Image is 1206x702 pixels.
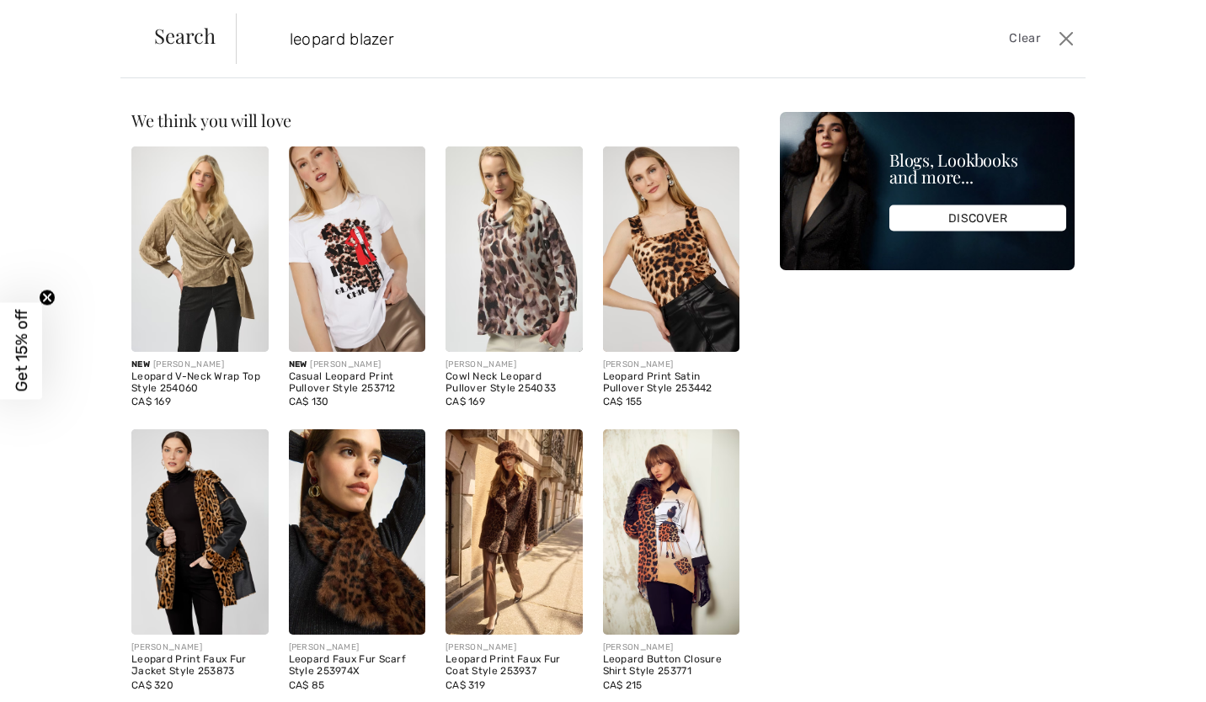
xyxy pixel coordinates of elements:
div: Leopard V-Neck Wrap Top Style 254060 [131,371,269,395]
img: Blogs, Lookbooks and more... [780,112,1075,270]
div: Leopard Print Faux Fur Jacket Style 253873 [131,654,269,678]
span: Get 15% off [12,310,31,392]
img: Casual Leopard Print Pullover Style 253712. White [289,146,426,352]
div: [PERSON_NAME] [446,641,583,654]
span: CA$ 85 [289,679,325,691]
img: Leopard Print Satin Pullover Style 253442. Black/cognac [603,146,740,352]
div: [PERSON_NAME] [446,359,583,371]
span: We think you will love [131,109,291,131]
button: Close [1054,25,1079,52]
div: Blogs, Lookbooks and more... [889,152,1066,185]
span: New [289,359,307,370]
input: TYPE TO SEARCH [277,13,860,64]
div: Leopard Button Closure Shirt Style 253771 [603,654,740,678]
span: New [131,359,150,370]
div: Leopard Print Faux Fur Coat Style 253937 [446,654,583,678]
img: Leopard Print Faux Fur Coat Style 253937. Beige/Black [446,429,583,635]
div: [PERSON_NAME] [603,641,740,654]
span: CA$ 155 [603,396,643,407]
span: CA$ 215 [603,679,643,691]
div: Cowl Neck Leopard Pullover Style 254033 [446,371,583,395]
button: Close teaser [39,290,56,306]
div: [PERSON_NAME] [131,641,269,654]
div: [PERSON_NAME] [603,359,740,371]
span: CA$ 130 [289,396,329,407]
span: Search [154,25,216,45]
div: Leopard Faux Fur Scarf Style 253974X [289,654,426,678]
div: Leopard Print Satin Pullover Style 253442 [603,371,740,395]
span: Chat [37,12,72,27]
img: Leopard Faux Fur Scarf Style 253974X. Beige/Black [289,429,426,635]
span: CA$ 169 [131,396,171,407]
span: CA$ 169 [446,396,485,407]
span: CA$ 319 [446,679,485,691]
div: [PERSON_NAME] [131,359,269,371]
div: [PERSON_NAME] [289,641,426,654]
img: Leopard Print Faux Fur Jacket Style 253873. Black/leopard [131,429,269,635]
div: Casual Leopard Print Pullover Style 253712 [289,371,426,395]
span: CA$ 320 [131,679,173,691]
div: DISCOVER [889,205,1066,231]
img: Cowl Neck Leopard Pullover Style 254033. Offwhite/Multi [446,146,583,352]
div: [PERSON_NAME] [289,359,426,371]
span: Clear [1009,29,1040,48]
img: Leopard Button Closure Shirt Style 253771. Black/Orange [603,429,740,635]
img: Leopard V-Neck Wrap Top Style 254060. Taupe [131,146,269,352]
